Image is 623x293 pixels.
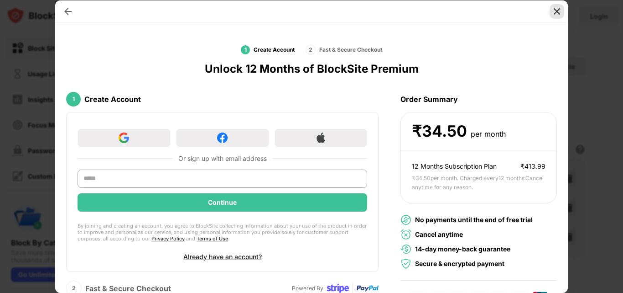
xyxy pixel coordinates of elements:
[319,46,382,53] div: Fast & Secure Checkout
[415,259,504,269] div: Secure & encrypted payment
[217,133,228,143] img: facebook-icon.png
[306,45,316,55] div: 2
[178,154,267,162] div: Or sign up with email address
[412,174,545,192] div: ₹ 34.50 per month. Charged every 12 months . Cancel anytime for any reason.
[415,229,463,240] div: Cancel anytime
[400,258,411,269] img: secured-payment-green.svg
[415,215,533,225] div: No payments until the end of free trial
[66,92,81,107] div: 1
[400,86,557,112] div: Order Summary
[400,214,411,225] img: no-payment.svg
[78,223,367,242] div: By joining and creating an account, you agree to BlockSite collecting information about your use ...
[183,253,262,261] div: Already have an account?
[520,161,545,171] div: ₹ 413.99
[119,133,129,143] img: google-icon.png
[471,128,506,141] div: per month
[292,284,323,293] div: Powered By
[241,45,250,54] div: 1
[316,133,326,143] img: apple-icon.png
[415,244,510,254] div: 14-day money-back guarantee
[412,161,497,171] div: 12 Months Subscription Plan
[197,235,228,242] a: Terms of Use
[412,122,467,141] div: ₹ 34.50
[208,199,237,206] div: Continue
[151,235,185,242] a: Privacy Policy
[400,244,411,255] img: money-back.svg
[85,284,171,293] div: Fast & Secure Checkout
[84,95,141,104] div: Create Account
[400,229,411,240] img: cancel-anytime-green.svg
[205,62,419,75] div: Unlock 12 Months of BlockSite Premium
[254,46,295,53] div: Create Account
